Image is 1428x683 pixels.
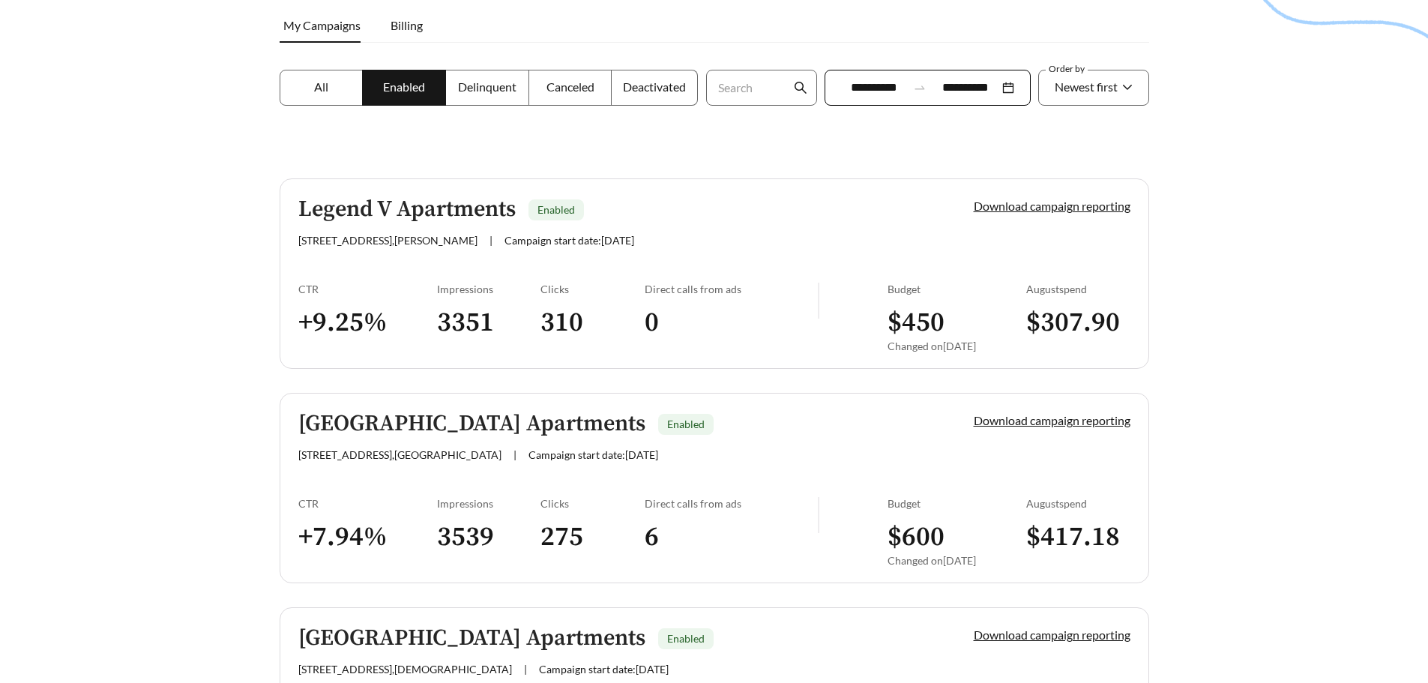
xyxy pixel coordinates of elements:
[437,283,541,295] div: Impressions
[540,306,645,340] h3: 310
[283,18,361,32] span: My Campaigns
[298,306,437,340] h3: + 9.25 %
[888,497,1026,510] div: Budget
[888,306,1026,340] h3: $ 450
[667,632,705,645] span: Enabled
[298,412,645,436] h5: [GEOGRAPHIC_DATA] Apartments
[645,283,818,295] div: Direct calls from ads
[298,626,645,651] h5: [GEOGRAPHIC_DATA] Apartments
[298,234,477,247] span: [STREET_ADDRESS] , [PERSON_NAME]
[298,283,437,295] div: CTR
[1055,79,1118,94] span: Newest first
[539,663,669,676] span: Campaign start date: [DATE]
[1026,306,1130,340] h3: $ 307.90
[818,497,819,533] img: line
[1026,283,1130,295] div: August spend
[1026,497,1130,510] div: August spend
[540,283,645,295] div: Clicks
[437,497,541,510] div: Impressions
[437,306,541,340] h3: 3351
[391,18,423,32] span: Billing
[888,520,1026,554] h3: $ 600
[794,81,807,94] span: search
[974,199,1130,213] a: Download campaign reporting
[546,79,594,94] span: Canceled
[280,393,1149,583] a: [GEOGRAPHIC_DATA] ApartmentsEnabled[STREET_ADDRESS],[GEOGRAPHIC_DATA]|Campaign start date:[DATE]D...
[383,79,425,94] span: Enabled
[528,448,658,461] span: Campaign start date: [DATE]
[489,234,492,247] span: |
[437,520,541,554] h3: 3539
[645,497,818,510] div: Direct calls from ads
[540,497,645,510] div: Clicks
[298,448,501,461] span: [STREET_ADDRESS] , [GEOGRAPHIC_DATA]
[513,448,516,461] span: |
[1026,520,1130,554] h3: $ 417.18
[974,628,1130,642] a: Download campaign reporting
[458,79,516,94] span: Delinquent
[667,418,705,430] span: Enabled
[298,197,516,222] h5: Legend V Apartments
[280,178,1149,369] a: Legend V ApartmentsEnabled[STREET_ADDRESS],[PERSON_NAME]|Campaign start date:[DATE]Download campa...
[298,520,437,554] h3: + 7.94 %
[913,81,927,94] span: to
[913,81,927,94] span: swap-right
[314,79,328,94] span: All
[888,283,1026,295] div: Budget
[974,413,1130,427] a: Download campaign reporting
[298,497,437,510] div: CTR
[888,554,1026,567] div: Changed on [DATE]
[623,79,686,94] span: Deactivated
[818,283,819,319] img: line
[888,340,1026,352] div: Changed on [DATE]
[537,203,575,216] span: Enabled
[645,520,818,554] h3: 6
[298,663,512,676] span: [STREET_ADDRESS] , [DEMOGRAPHIC_DATA]
[540,520,645,554] h3: 275
[645,306,818,340] h3: 0
[504,234,634,247] span: Campaign start date: [DATE]
[524,663,527,676] span: |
